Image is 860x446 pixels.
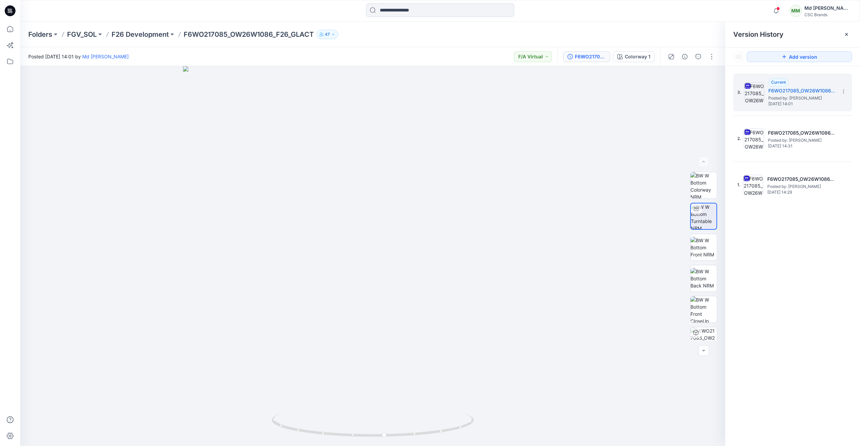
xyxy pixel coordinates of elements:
a: FGV_SOL [67,30,97,39]
img: BW W Bottom Back NRM [690,268,717,289]
h5: F6WO217085_OW26W1086_F26_GLACT_VFA [767,175,835,183]
button: Close [844,32,849,37]
span: Version History [733,30,784,38]
span: 1. [737,182,740,188]
span: 2. [737,136,741,142]
img: BW W Bottom Front CloseUp NRM [690,296,717,323]
div: Colorway 1 [625,53,650,60]
img: F6WO217085_OW26W1086_F26_GLACT_VFA2 Colorway 1 [690,327,717,354]
span: Posted by: Md Mawdud [768,95,836,102]
button: Add version [747,51,852,62]
h5: F6WO217085_OW26W1086_F26_GLACT_VFA1 [768,129,835,137]
span: [DATE] 14:29 [767,190,835,195]
span: [DATE] 14:01 [768,102,836,106]
div: F6WO217085_OW26W1086_F26_GLACT_VFA2 [575,53,606,60]
span: Posted [DATE] 14:01 by [28,53,129,60]
p: 47 [325,31,330,38]
span: Current [771,80,786,85]
img: F6WO217085_OW26W1086_F26_GLACT_VFA1 [744,129,764,149]
img: F6WO217085_OW26W1086_F26_GLACT_VFA2 [744,82,764,103]
span: 3. [737,89,741,95]
img: BW W Bottom Front NRM [690,237,717,258]
img: F6WO217085_OW26W1086_F26_GLACT_VFA [743,175,763,195]
h5: F6WO217085_OW26W1086_F26_GLACT_VFA2 [768,87,836,95]
div: CSC Brands [804,12,852,17]
img: BW W Bottom Turntable NRM [691,203,716,229]
button: Details [679,51,690,62]
button: Colorway 1 [613,51,655,62]
p: F6WO217085_OW26W1086_F26_GLACT [184,30,314,39]
a: F26 Development [112,30,169,39]
div: Md [PERSON_NAME] [804,4,852,12]
div: MM [790,5,802,17]
span: Posted by: Md Mawdud [767,183,835,190]
button: 47 [316,30,338,39]
span: [DATE] 14:31 [768,144,835,148]
a: Md [PERSON_NAME] [82,54,129,59]
a: Folders [28,30,52,39]
button: F6WO217085_OW26W1086_F26_GLACT_VFA2 [563,51,610,62]
button: Show Hidden Versions [733,51,744,62]
img: BW W Bottom Colorway NRM [690,172,717,198]
span: Posted by: Md Mawdud [768,137,835,144]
